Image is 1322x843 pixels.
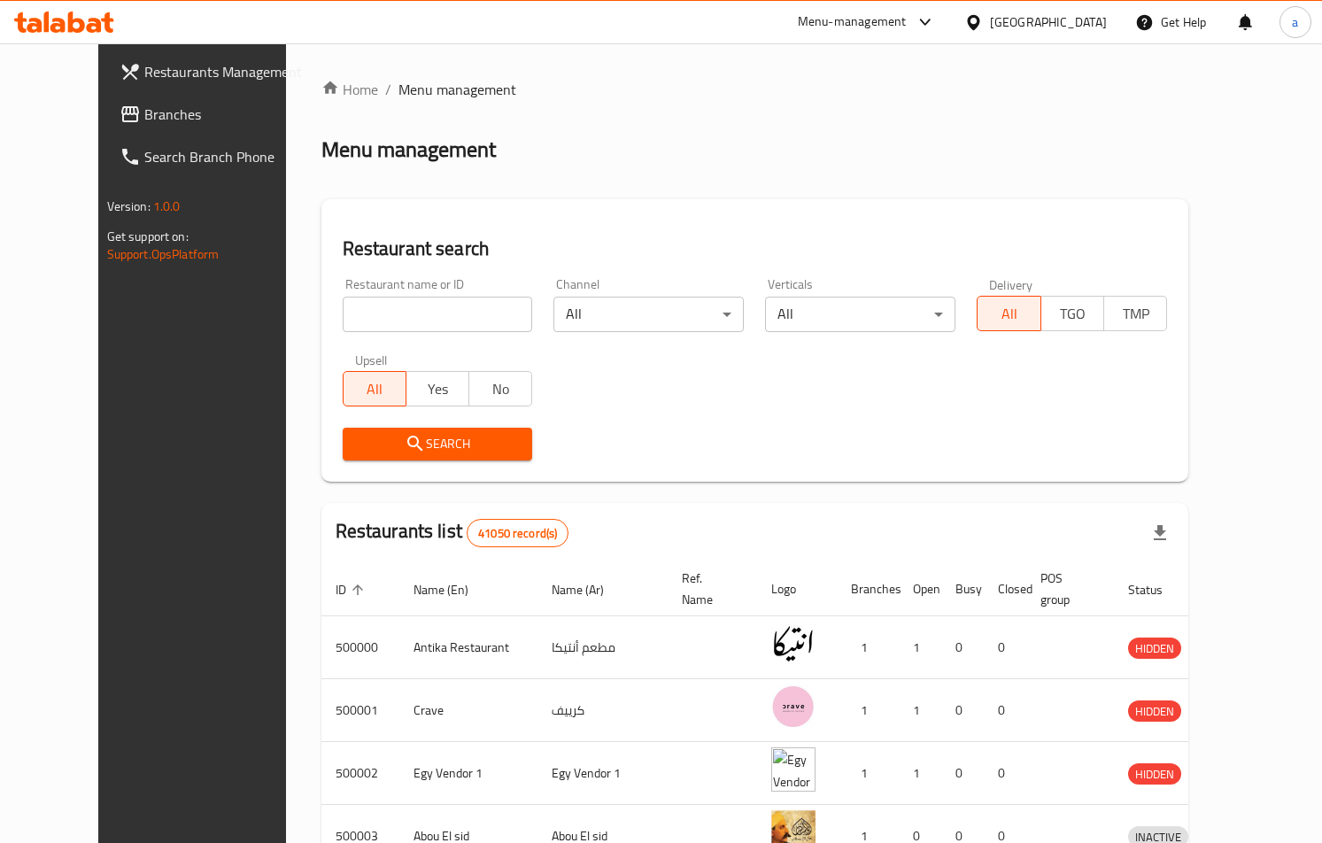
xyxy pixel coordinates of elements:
[414,376,462,402] span: Yes
[984,562,1026,616] th: Closed
[399,679,537,742] td: Crave
[1128,579,1186,600] span: Status
[1139,512,1181,554] div: Export file
[105,93,319,135] a: Branches
[144,61,305,82] span: Restaurants Management
[107,195,151,218] span: Version:
[399,742,537,805] td: Egy Vendor 1
[144,104,305,125] span: Branches
[1048,301,1097,327] span: TGO
[467,519,568,547] div: Total records count
[468,525,568,542] span: 41050 record(s)
[537,742,668,805] td: Egy Vendor 1
[977,296,1040,331] button: All
[552,579,627,600] span: Name (Ar)
[899,679,941,742] td: 1
[398,79,516,100] span: Menu management
[105,135,319,178] a: Search Branch Phone
[899,742,941,805] td: 1
[1128,764,1181,785] span: HIDDEN
[798,12,907,33] div: Menu-management
[765,297,955,332] div: All
[771,684,816,729] img: Crave
[355,353,388,366] label: Upsell
[1128,700,1181,722] div: HIDDEN
[336,518,569,547] h2: Restaurants list
[321,79,1189,100] nav: breadcrumb
[343,236,1168,262] h2: Restaurant search
[399,616,537,679] td: Antika Restaurant
[105,50,319,93] a: Restaurants Management
[899,562,941,616] th: Open
[941,679,984,742] td: 0
[1103,296,1167,331] button: TMP
[837,562,899,616] th: Branches
[153,195,181,218] span: 1.0.0
[899,616,941,679] td: 1
[682,568,736,610] span: Ref. Name
[1128,701,1181,722] span: HIDDEN
[343,297,533,332] input: Search for restaurant name or ID..
[468,371,532,406] button: No
[1040,296,1104,331] button: TGO
[414,579,491,600] span: Name (En)
[984,616,1026,679] td: 0
[990,12,1107,32] div: [GEOGRAPHIC_DATA]
[1292,12,1298,32] span: a
[1128,763,1181,785] div: HIDDEN
[537,616,668,679] td: مطعم أنتيكا
[343,428,533,460] button: Search
[837,616,899,679] td: 1
[357,433,519,455] span: Search
[537,679,668,742] td: كرييف
[385,79,391,100] li: /
[941,616,984,679] td: 0
[771,747,816,792] img: Egy Vendor 1
[984,679,1026,742] td: 0
[771,622,816,666] img: Antika Restaurant
[1128,638,1181,659] div: HIDDEN
[1040,568,1093,610] span: POS group
[837,679,899,742] td: 1
[941,742,984,805] td: 0
[144,146,305,167] span: Search Branch Phone
[476,376,525,402] span: No
[406,371,469,406] button: Yes
[343,371,406,406] button: All
[321,679,399,742] td: 500001
[321,742,399,805] td: 500002
[984,742,1026,805] td: 0
[985,301,1033,327] span: All
[989,278,1033,290] label: Delivery
[107,225,189,248] span: Get support on:
[321,616,399,679] td: 500000
[757,562,837,616] th: Logo
[321,135,496,164] h2: Menu management
[837,742,899,805] td: 1
[351,376,399,402] span: All
[321,79,378,100] a: Home
[941,562,984,616] th: Busy
[1128,638,1181,659] span: HIDDEN
[107,243,220,266] a: Support.OpsPlatform
[1111,301,1160,327] span: TMP
[336,579,369,600] span: ID
[553,297,744,332] div: All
